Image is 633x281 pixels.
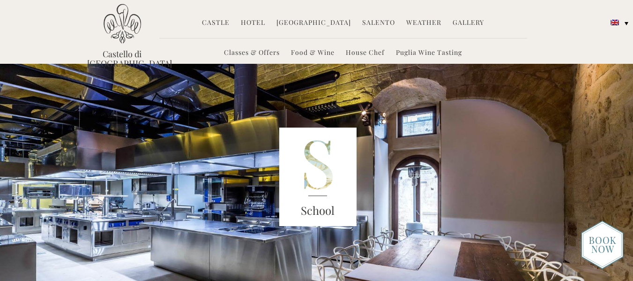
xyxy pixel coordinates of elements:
a: Classes & Offers [224,48,280,59]
img: English [611,20,619,25]
img: new-booknow.png [581,220,624,269]
img: Castello di Ugento [104,4,141,44]
h3: School [279,202,357,219]
a: Castello di [GEOGRAPHIC_DATA] [87,49,157,68]
a: Hotel [241,18,265,29]
a: House Chef [346,48,385,59]
a: Puglia Wine Tasting [396,48,462,59]
a: Salento [362,18,395,29]
a: Gallery [453,18,484,29]
a: [GEOGRAPHIC_DATA] [276,18,351,29]
a: Weather [406,18,441,29]
a: Castle [202,18,230,29]
a: Food & Wine [291,48,335,59]
img: S_Lett_green.png [279,128,357,226]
